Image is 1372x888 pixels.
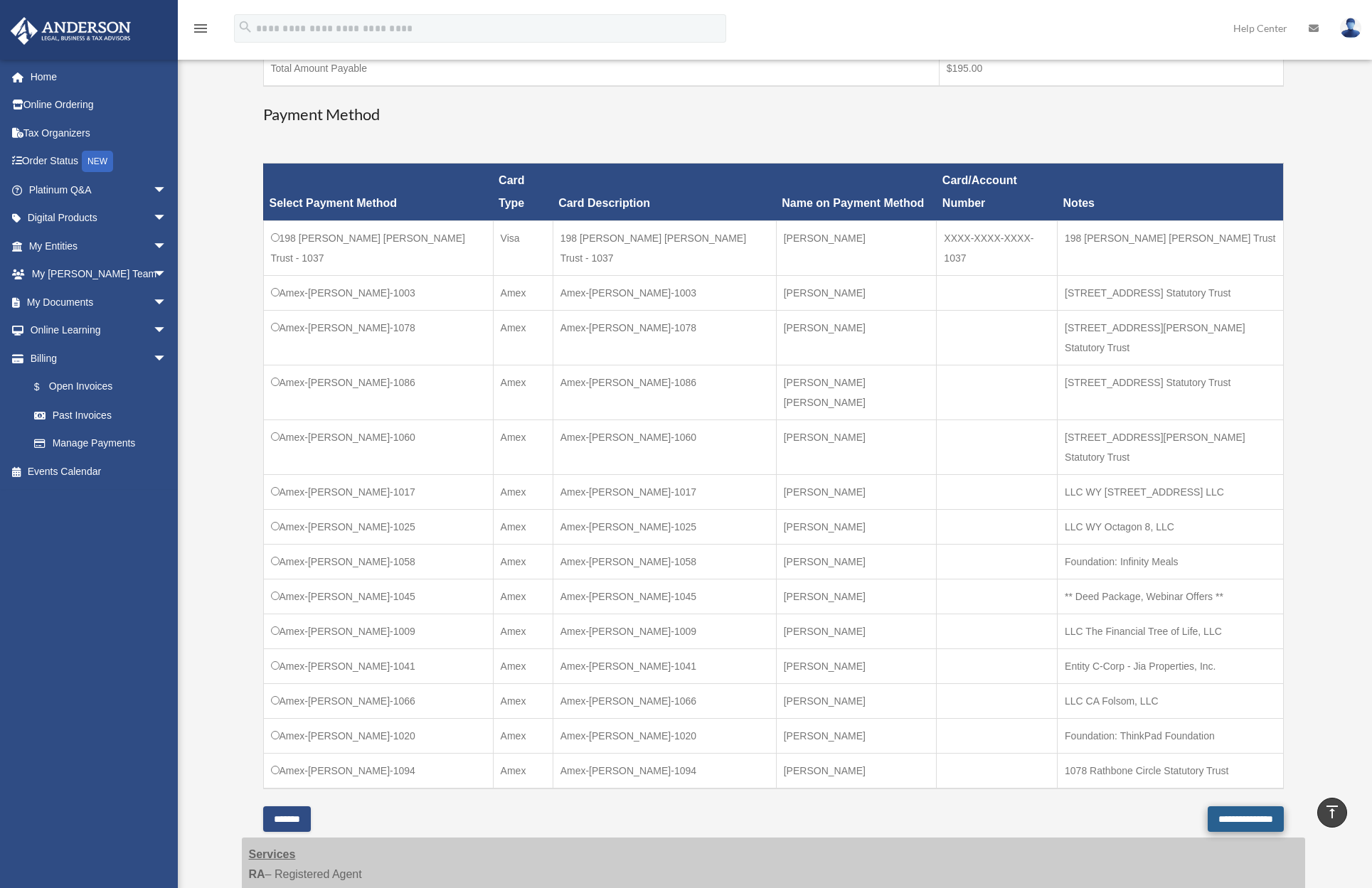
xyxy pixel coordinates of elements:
td: Amex-[PERSON_NAME]-1020 [263,719,493,754]
td: Amex-[PERSON_NAME]-1025 [263,510,493,545]
td: [PERSON_NAME] [776,614,937,649]
td: Amex-[PERSON_NAME]-1041 [553,649,776,684]
span: $ [42,378,49,396]
td: Amex-[PERSON_NAME]-1060 [263,420,493,475]
a: Manage Payments [20,429,181,458]
div: NEW [82,151,113,172]
td: Total Amount Payable [263,50,939,86]
td: 198 [PERSON_NAME] [PERSON_NAME] Trust - 1037 [263,221,493,276]
td: [PERSON_NAME] [776,579,937,614]
a: Tax Organizers [10,119,188,147]
td: Amex-[PERSON_NAME]-1094 [553,754,776,789]
td: Amex [493,684,553,719]
i: vertical_align_top [1324,803,1341,820]
span: arrow_drop_down [153,232,181,261]
a: Online Learningarrow_drop_down [10,316,188,345]
td: Amex-[PERSON_NAME]-1058 [553,545,776,579]
td: [PERSON_NAME] [776,649,937,684]
a: My Entitiesarrow_drop_down [10,232,188,260]
td: [STREET_ADDRESS] Statutory Trust [1058,365,1283,420]
td: Amex [493,420,553,475]
td: [PERSON_NAME] [776,684,937,719]
span: arrow_drop_down [153,344,181,373]
td: 198 [PERSON_NAME] [PERSON_NAME] Trust - 1037 [553,221,776,276]
td: Foundation: ThinkPad Foundation [1058,719,1283,754]
td: 198 [PERSON_NAME] [PERSON_NAME] Trust [1058,221,1283,276]
a: Billingarrow_drop_down [10,344,181,373]
a: Order StatusNEW [10,147,188,176]
td: [PERSON_NAME] [776,719,937,754]
td: Amex-[PERSON_NAME]-1017 [553,475,776,510]
td: [STREET_ADDRESS] Statutory Trust [1058,276,1283,311]
td: [PERSON_NAME] [776,276,937,311]
td: Amex [493,614,553,649]
td: Amex-[PERSON_NAME]-1086 [553,365,776,420]
td: LLC The Financial Tree of Life, LLC [1058,614,1283,649]
td: ** Deed Package, Webinar Offers ** [1058,579,1283,614]
td: Amex-[PERSON_NAME]-1003 [263,276,493,311]
a: Platinum Q&Aarrow_drop_down [10,176,188,204]
td: Amex-[PERSON_NAME]-1060 [553,420,776,475]
td: Amex [493,579,553,614]
td: Amex [493,649,553,684]
td: Amex-[PERSON_NAME]-1025 [553,510,776,545]
th: Notes [1058,164,1283,221]
i: search [238,19,253,35]
td: Amex-[PERSON_NAME]-1041 [263,649,493,684]
td: [STREET_ADDRESS][PERSON_NAME] Statutory Trust [1058,420,1283,475]
td: [PERSON_NAME] [776,420,937,475]
td: [PERSON_NAME] [776,754,937,789]
th: Card Type [493,164,553,221]
td: Amex [493,510,553,545]
img: User Pic [1340,18,1361,38]
td: Amex [493,365,553,420]
td: Amex [493,311,553,365]
td: Visa [493,221,553,276]
td: Foundation: Infinity Meals [1058,545,1283,579]
span: arrow_drop_down [153,288,181,317]
td: Amex-[PERSON_NAME]-1094 [263,754,493,789]
td: [PERSON_NAME] [776,311,937,365]
th: Select Payment Method [263,164,493,221]
a: My Documentsarrow_drop_down [10,288,188,316]
a: Past Invoices [20,401,181,429]
td: [STREET_ADDRESS][PERSON_NAME] Statutory Trust [1058,311,1283,365]
a: Digital Productsarrow_drop_down [10,204,188,232]
td: [PERSON_NAME] [776,221,937,276]
td: Amex [493,276,553,311]
td: Amex-[PERSON_NAME]-1009 [553,614,776,649]
td: [PERSON_NAME] [776,545,937,579]
a: My [PERSON_NAME] Teamarrow_drop_down [10,260,188,289]
td: 1078 Rathbone Circle Statutory Trust [1058,754,1283,789]
i: menu [192,20,209,37]
td: Amex-[PERSON_NAME]-1003 [553,276,776,311]
a: Home [10,63,188,91]
td: Amex [493,545,553,579]
td: Entity C-Corp - Jia Properties, Inc. [1058,649,1283,684]
span: arrow_drop_down [153,176,181,205]
a: Online Ordering [10,91,188,119]
span: arrow_drop_down [153,204,181,233]
td: Amex-[PERSON_NAME]-1009 [263,614,493,649]
th: Name on Payment Method [776,164,937,221]
td: Amex-[PERSON_NAME]-1020 [553,719,776,754]
h3: Payment Method [263,104,1284,126]
a: Events Calendar [10,457,188,486]
th: Card/Account Number [937,164,1058,221]
td: LLC WY Octagon 8, LLC [1058,510,1283,545]
th: Card Description [553,164,776,221]
strong: Services [249,848,296,860]
a: menu [192,25,209,37]
td: Amex-[PERSON_NAME]-1058 [263,545,493,579]
td: Amex-[PERSON_NAME]-1066 [263,684,493,719]
td: LLC CA Folsom, LLC [1058,684,1283,719]
td: [PERSON_NAME] [PERSON_NAME] [776,365,937,420]
span: arrow_drop_down [153,316,181,346]
td: XXXX-XXXX-XXXX-1037 [937,221,1058,276]
td: Amex-[PERSON_NAME]-1045 [263,579,493,614]
td: [PERSON_NAME] [776,510,937,545]
a: $Open Invoices [20,373,174,402]
td: Amex-[PERSON_NAME]-1078 [553,311,776,365]
td: Amex-[PERSON_NAME]-1045 [553,579,776,614]
td: Amex [493,475,553,510]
